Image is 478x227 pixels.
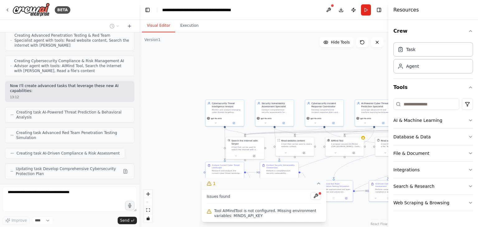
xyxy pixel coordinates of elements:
[205,162,244,183] div: Analyze Current Cyber Threat LandscapeResearch and analyze the current cyber threat landscape spe...
[144,190,152,222] div: React Flow controls
[10,84,129,93] p: Now I'll create advanced tasks that leverage these new AI capabilities:
[16,151,120,156] span: Creating task AI-Driven Compliance & Risk Assessment
[393,40,473,78] div: Crew
[125,201,134,210] button: Click to speak your automation idea
[12,218,27,223] span: Improve
[393,145,473,161] button: File & Document
[223,128,226,160] g: Edge from dc04b820-f5d8-4729-903b-ba4c9f23f82b to cf62a043-03ae-4ed3-9f0b-64363f85cee7
[393,129,473,145] button: Database & Data
[266,164,297,169] div: Conduct Security Vulnerability Assessment
[312,109,342,113] div: Develop comprehensive incident response plans and security protocols for {business_type} business...
[320,37,354,47] button: Hide Tools
[377,139,380,141] img: FileReadTool
[212,109,242,113] div: Monitor and analyze emerging cyber threats targeting {business_type} businesses, identifying pote...
[144,37,161,42] div: Version 1
[10,95,129,100] div: 13:12
[118,217,137,224] button: Send
[393,22,473,40] button: Crew
[175,19,204,32] button: Execution
[266,169,297,174] div: Perform a comprehensive security vulnerability assessment for the {business_type} business. Resea...
[406,63,419,69] div: Agent
[331,143,362,148] div: A wrapper around [AI-Minds]([URL][DOMAIN_NAME]). Useful for when you need answers to questions fr...
[375,183,405,188] div: AI-Driven Compliance & Risk Assessment
[381,143,412,148] div: A tool that reads the content of a file. To use this tool, provide a 'file_path' parameter with t...
[369,180,408,202] div: AI-Driven Compliance & Risk AssessmentPerform comprehensive compliance assessment and risk analys...
[120,218,129,223] span: Send
[214,208,321,218] span: Tool AIMindTool is not configured. Missing environment variables: MINDS_API_KEY
[327,197,340,200] button: No output available
[327,139,330,141] img: AIMindTool
[361,102,391,108] div: AI-Powered Cyber Threat Prediction Specialist
[14,33,129,48] span: Creating Advanced Penetration Testing & Red Team Specialist agent with tools: Read website conten...
[341,197,351,200] button: Open in side panel
[295,151,313,155] button: Open in side panel
[381,139,403,142] div: Read a file's content
[55,6,70,14] div: BETA
[144,214,152,222] button: toggle interactivity
[2,216,30,225] button: Improve
[371,222,387,226] a: React Flow attribution
[16,110,129,120] span: Creating task AI-Powered Threat Prediction & Behavioral Analysis
[331,139,344,142] div: AIMind Tool
[246,171,258,174] g: Edge from cf62a043-03ae-4ed3-9f0b-64363f85cee7 to 336607c1-39fe-4bd0-a010-286374c8668b
[202,178,326,189] button: 1
[223,128,246,135] g: Edge from dc04b820-f5d8-4729-903b-ba4c9f23f82b to 7c864994-7354-4491-b2cd-0dcca8c54c61
[143,6,152,14] button: Hide left sidebar
[162,7,232,13] nav: breadcrumb
[375,137,414,156] div: FileReadToolRead a file's contentA tool that reads the content of a file. To use this tool, provi...
[16,130,129,140] span: Creating task Advanced Red Team Penetration Testing Simulation
[311,117,321,120] span: gpt-4o-mini
[300,171,421,202] g: Edge from cef5614b-f7ed-4e3c-bda2-7e75dea347ae to 7ecac0fb-6ad6-4f9e-9783-300a77557287
[228,139,230,141] img: SerperDevTool
[375,6,383,14] button: Hide right sidebar
[406,46,415,53] div: Task
[243,128,475,135] g: Edge from 55bf904a-0f4a-4c89-86cd-1ae63370cfef to 7c864994-7354-4491-b2cd-0dcca8c54c61
[207,194,230,199] span: Issues found
[212,164,242,169] div: Analyze Current Cyber Threat Landscape
[314,180,353,202] div: Advanced Red Team Penetration Testing SimulationExecute sophisticated red team exercises and adva...
[205,100,244,127] div: Cybersecurity Threat Intelligence AnalystMonitor and analyze emerging cyber threats targeting {bu...
[226,137,265,160] div: SerperDevToolSearch the internet with SerperA tool that can be used to search the internet with a...
[212,102,242,108] div: Cybersecurity Threat Intelligence Analyst
[321,183,351,188] div: Advanced Red Team Penetration Testing Simulation
[321,188,351,193] div: Execute sophisticated red team exercises and advanced penetration testing scenarios against {busi...
[261,117,272,120] span: gpt-4o-mini
[331,40,350,45] span: Hide Tools
[355,100,394,127] div: AI-Powered Cyber Threat Prediction SpecialistLeverage advanced AI and machine learning techniques...
[262,109,292,113] div: Conduct comprehensive security assessments for {business_type} organizations, identifying system ...
[375,188,405,193] div: Perform comprehensive compliance assessment and risk analysis for {business_type} organizations u...
[305,100,344,127] div: Cybersecurity Incident Response CoordinatorDevelop comprehensive incident response plans and secu...
[393,6,419,14] h4: Resources
[14,58,129,73] span: Creating Cybersecurity Compliance & Risk Management AI Advisor agent with tools: AIMind Tool, Sea...
[325,137,364,156] div: AIMindToolAIMind ToolA wrapper around [AI-Minds]([URL][DOMAIN_NAME]). Useful for when you need an...
[212,169,242,174] div: Research and analyze the current cyber threat landscape specifically targeting {business_type} bu...
[16,166,120,176] span: Updating task Develop Comprehensive Cybersecurity Protection Plan
[124,22,134,30] button: Start a new chat
[275,121,293,125] button: Open in side panel
[393,162,473,178] button: Integrations
[278,128,376,188] g: Edge from c897d890-7996-4841-a707-5be5157c1089 to cef5614b-f7ed-4e3c-bda2-7e75dea347ae
[393,96,473,216] div: Tools
[213,180,216,187] span: 1
[225,121,243,125] button: Open in side panel
[360,117,371,120] span: gpt-4o-mini
[361,109,391,113] div: Leverage advanced AI and machine learning techniques to predict, analyze, and model cyber threats...
[260,162,299,183] div: Conduct Security Vulnerability AssessmentPerform a comprehensive security vulnerability assessmen...
[382,197,395,200] button: No output available
[232,139,262,145] div: Search the internet with Serper
[345,151,363,155] button: Open in side panel
[245,154,263,158] button: Open in side panel
[281,143,312,148] div: A tool that can be used to read a website content.
[278,139,280,141] img: ScrapeWebsiteTool
[393,112,473,128] button: AI & Machine Learning
[393,79,473,96] button: Tools
[332,128,425,178] g: Edge from 5858c691-189e-4039-97fd-4c6f9bf46e48 to 19c24993-3f75-451e-bb21-bace696ac65f
[144,206,152,214] button: fit view
[300,171,312,192] g: Edge from 336607c1-39fe-4bd0-a010-286374c8668b to 19c24993-3f75-451e-bb21-bace696ac65f
[325,121,342,125] button: Open in side panel
[262,102,292,108] div: Security Vulnerability Assessment Specialist
[107,22,122,30] button: Switch to previous chat
[211,117,222,120] span: gpt-4o-mini
[393,195,473,211] button: Web Scraping & Browsing
[232,146,262,151] div: A tool that can be used to search the internet with a search_query. Supports different search typ...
